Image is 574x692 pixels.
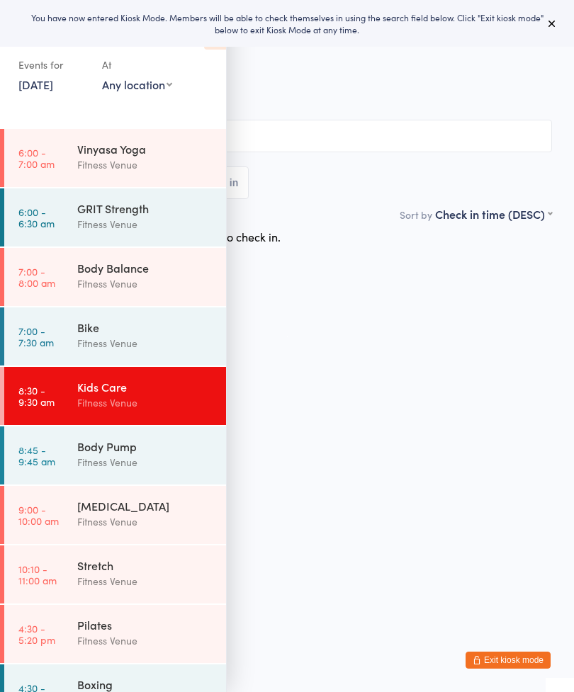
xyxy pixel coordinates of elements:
[18,563,57,586] time: 10:10 - 11:00 am
[77,617,214,633] div: Pilates
[4,129,226,187] a: 6:00 -7:00 amVinyasa YogaFitness Venue
[4,367,226,425] a: 8:30 -9:30 amKids CareFitness Venue
[77,633,214,649] div: Fitness Venue
[77,276,214,292] div: Fitness Venue
[77,319,214,335] div: Bike
[4,188,226,246] a: 6:00 -6:30 amGRIT StrengthFitness Venue
[18,444,55,467] time: 8:45 - 9:45 am
[77,335,214,351] div: Fitness Venue
[23,11,551,35] div: You have now entered Kiosk Mode. Members will be able to check themselves in using the search fie...
[77,200,214,216] div: GRIT Strength
[18,325,54,348] time: 7:00 - 7:30 am
[77,557,214,573] div: Stretch
[4,426,226,484] a: 8:45 -9:45 amBody PumpFitness Venue
[400,208,432,222] label: Sort by
[77,379,214,395] div: Kids Care
[4,605,226,663] a: 4:30 -5:20 pmPilatesFitness Venue
[466,652,551,669] button: Exit kiosk mode
[22,66,530,80] span: [DATE] 8:30am
[77,395,214,411] div: Fitness Venue
[77,438,214,454] div: Body Pump
[4,307,226,365] a: 7:00 -7:30 amBikeFitness Venue
[22,80,530,94] span: Fitness Venue
[77,141,214,157] div: Vinyasa Yoga
[77,676,214,692] div: Boxing
[22,35,552,59] h2: Kids Care Check-in
[18,147,55,169] time: 6:00 - 7:00 am
[18,266,55,288] time: 7:00 - 8:00 am
[77,514,214,530] div: Fitness Venue
[18,504,59,526] time: 9:00 - 10:00 am
[102,76,172,92] div: Any location
[77,498,214,514] div: [MEDICAL_DATA]
[4,248,226,306] a: 7:00 -8:00 amBody BalanceFitness Venue
[18,76,53,92] a: [DATE]
[435,206,552,222] div: Check in time (DESC)
[77,260,214,276] div: Body Balance
[22,94,552,108] span: Kids Area
[77,454,214,470] div: Fitness Venue
[18,385,55,407] time: 8:30 - 9:30 am
[18,623,55,645] time: 4:30 - 5:20 pm
[18,206,55,229] time: 6:00 - 6:30 am
[77,216,214,232] div: Fitness Venue
[102,53,172,76] div: At
[4,545,226,603] a: 10:10 -11:00 amStretchFitness Venue
[18,53,88,76] div: Events for
[22,120,552,152] input: Search
[77,157,214,173] div: Fitness Venue
[77,573,214,589] div: Fitness Venue
[4,486,226,544] a: 9:00 -10:00 am[MEDICAL_DATA]Fitness Venue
